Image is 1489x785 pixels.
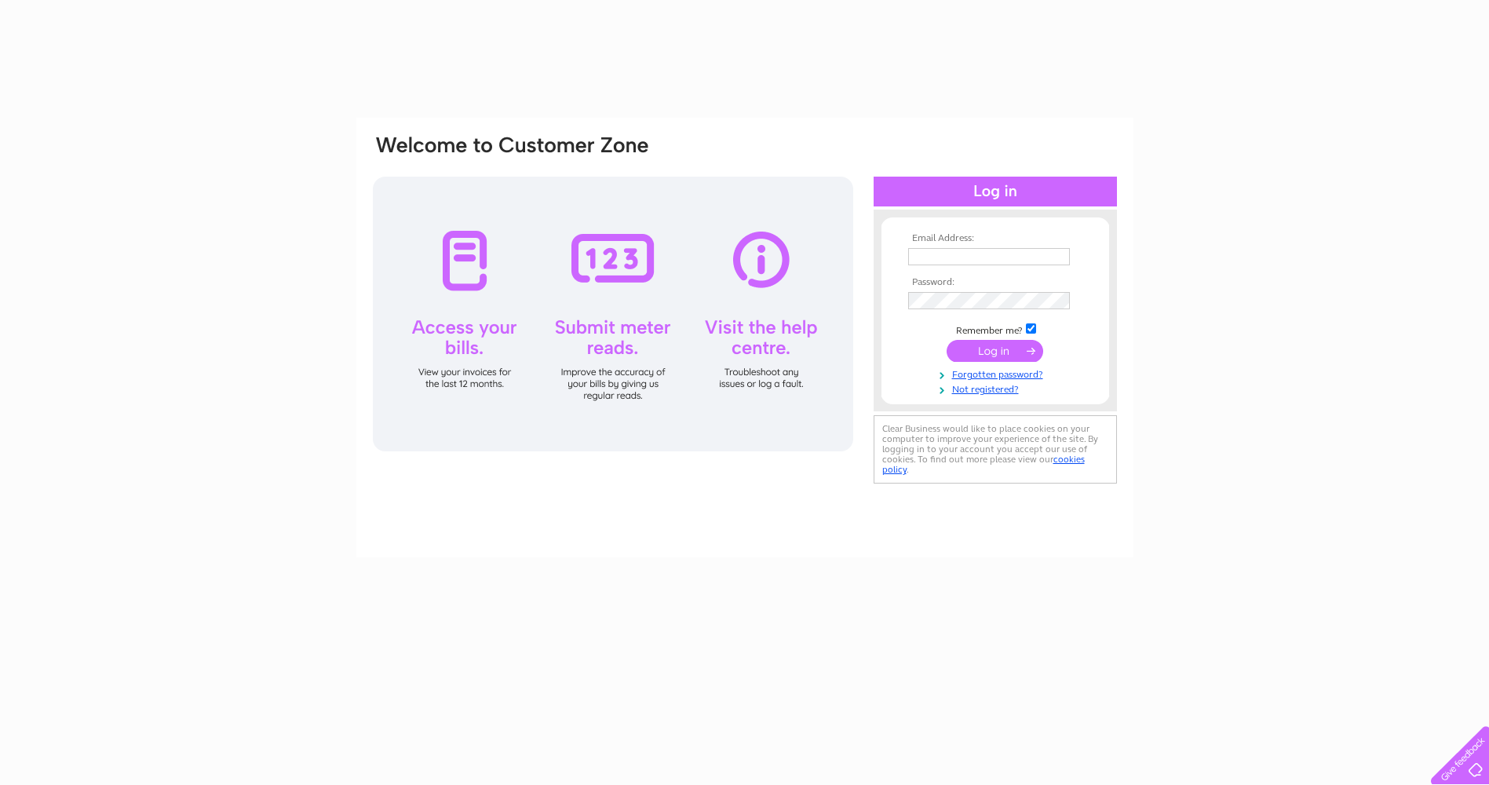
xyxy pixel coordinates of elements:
th: Password: [904,277,1086,288]
a: Not registered? [908,381,1086,396]
td: Remember me? [904,321,1086,337]
th: Email Address: [904,233,1086,244]
a: Forgotten password? [908,366,1086,381]
input: Submit [947,340,1043,362]
div: Clear Business would like to place cookies on your computer to improve your experience of the sit... [874,415,1117,484]
a: cookies policy [882,454,1085,475]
